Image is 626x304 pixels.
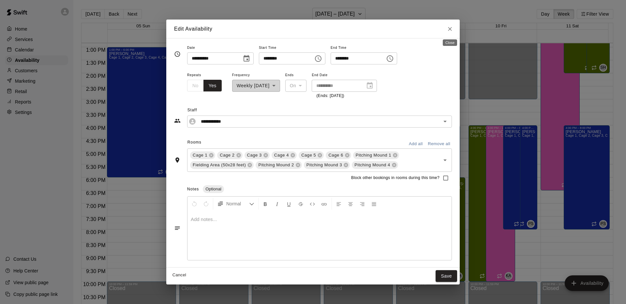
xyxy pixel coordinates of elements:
[436,270,457,282] button: Save
[256,162,296,168] span: Pitching Mound 2
[444,23,456,35] button: Close
[345,198,356,210] button: Center Align
[440,117,450,126] button: Open
[240,52,253,65] button: Choose date, selected date is Oct 8, 2025
[187,44,254,52] span: Date
[215,198,257,210] button: Formatting Options
[319,198,330,210] button: Insert Link
[353,152,394,159] span: Pitching Mound 1
[326,152,346,159] span: Cage 6
[440,156,450,165] button: Open
[351,175,440,181] span: Block other bookings in rooms during this time?
[174,51,181,57] svg: Timing
[187,80,222,92] div: outlined button group
[187,187,199,191] span: Notes
[299,152,319,159] span: Cage 5
[304,162,345,168] span: Pitching Mound 3
[217,152,237,159] span: Cage 2
[203,187,224,191] span: Optional
[331,44,397,52] span: End Time
[169,270,190,280] button: Cancel
[187,140,201,145] span: Rooms
[299,151,324,159] div: Cage 5
[353,151,399,159] div: Pitching Mound 1
[426,139,452,149] button: Remove all
[272,151,297,159] div: Cage 4
[307,198,318,210] button: Insert Code
[312,71,377,80] span: End Date
[203,80,222,92] button: Yes
[217,151,242,159] div: Cage 2
[245,152,264,159] span: Cage 3
[187,71,227,80] span: Repeats
[187,105,452,116] span: Staff
[352,161,398,169] div: Pitching Mound 4
[174,25,212,33] h6: Edit Availability
[226,200,249,207] span: Normal
[256,161,302,169] div: Pitching Mound 2
[283,198,294,210] button: Format Underline
[174,157,181,163] svg: Rooms
[368,198,380,210] button: Justify Align
[312,52,325,65] button: Choose time, selected time is 4:00 PM
[232,71,280,80] span: Frequency
[201,198,212,210] button: Redo
[383,52,396,65] button: Choose time, selected time is 8:00 PM
[189,198,200,210] button: Undo
[357,198,368,210] button: Right Align
[259,44,325,52] span: Start Time
[285,71,307,80] span: Ends
[245,151,270,159] div: Cage 3
[174,225,181,231] svg: Notes
[190,151,215,159] div: Cage 1
[316,93,372,99] p: (Ends: [DATE])
[174,117,181,124] svg: Staff
[443,39,457,46] div: Close
[190,152,210,159] span: Cage 1
[326,151,351,159] div: Cage 6
[295,198,306,210] button: Format Strikethrough
[190,162,248,168] span: Fielding Area (50x28 feet)
[272,152,291,159] span: Cage 4
[333,198,344,210] button: Left Align
[405,139,426,149] button: Add all
[260,198,271,210] button: Format Bold
[285,80,307,92] div: On
[272,198,283,210] button: Format Italics
[352,162,393,168] span: Pitching Mound 4
[190,161,254,169] div: Fielding Area (50x28 feet)
[304,161,350,169] div: Pitching Mound 3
